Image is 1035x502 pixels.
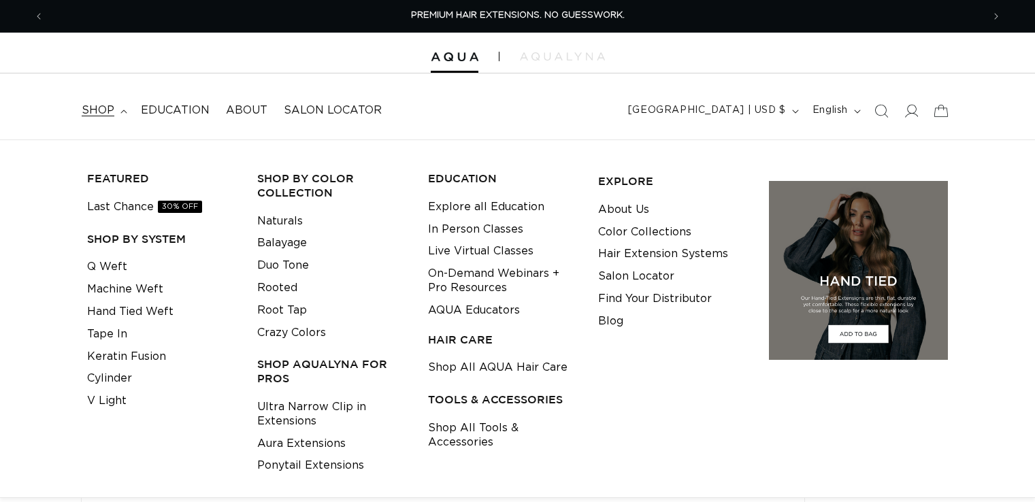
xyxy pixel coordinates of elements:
[133,95,218,126] a: Education
[428,333,577,347] h3: HAIR CARE
[87,196,202,218] a: Last Chance30% OFF
[428,417,577,454] a: Shop All Tools & Accessories
[73,95,133,126] summary: shop
[428,196,544,218] a: Explore all Education
[428,218,523,241] a: In Person Classes
[628,103,786,118] span: [GEOGRAPHIC_DATA] | USD $
[218,95,276,126] a: About
[87,367,132,390] a: Cylinder
[257,254,309,277] a: Duo Tone
[257,210,303,233] a: Naturals
[620,98,804,124] button: [GEOGRAPHIC_DATA] | USD $
[87,323,127,346] a: Tape In
[257,454,364,477] a: Ponytail Extensions
[428,263,577,299] a: On-Demand Webinars + Pro Resources
[598,243,728,265] a: Hair Extension Systems
[226,103,267,118] span: About
[598,288,712,310] a: Find Your Distributor
[87,256,127,278] a: Q Weft
[431,52,478,62] img: Aqua Hair Extensions
[257,277,297,299] a: Rooted
[812,103,848,118] span: English
[598,265,674,288] a: Salon Locator
[87,390,127,412] a: V Light
[428,240,533,263] a: Live Virtual Classes
[24,3,54,29] button: Previous announcement
[428,356,568,379] a: Shop All AQUA Hair Care
[598,199,649,221] a: About Us
[158,201,202,213] span: 30% OFF
[257,357,406,386] h3: Shop AquaLyna for Pros
[276,95,390,126] a: Salon Locator
[87,171,236,186] h3: FEATURED
[257,433,346,455] a: Aura Extensions
[257,396,406,433] a: Ultra Narrow Clip in Extensions
[257,322,326,344] a: Crazy Colors
[866,96,896,126] summary: Search
[87,346,166,368] a: Keratin Fusion
[87,232,236,246] h3: SHOP BY SYSTEM
[598,310,623,333] a: Blog
[411,11,625,20] span: PREMIUM HAIR EXTENSIONS. NO GUESSWORK.
[87,278,163,301] a: Machine Weft
[257,232,307,254] a: Balayage
[141,103,210,118] span: Education
[520,52,605,61] img: aqualyna.com
[428,392,577,407] h3: TOOLS & ACCESSORIES
[284,103,382,118] span: Salon Locator
[981,3,1011,29] button: Next announcement
[598,221,691,244] a: Color Collections
[598,174,747,188] h3: EXPLORE
[804,98,866,124] button: English
[428,299,520,322] a: AQUA Educators
[428,171,577,186] h3: EDUCATION
[82,103,114,118] span: shop
[87,301,174,323] a: Hand Tied Weft
[257,299,307,322] a: Root Tap
[257,171,406,200] h3: Shop by Color Collection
